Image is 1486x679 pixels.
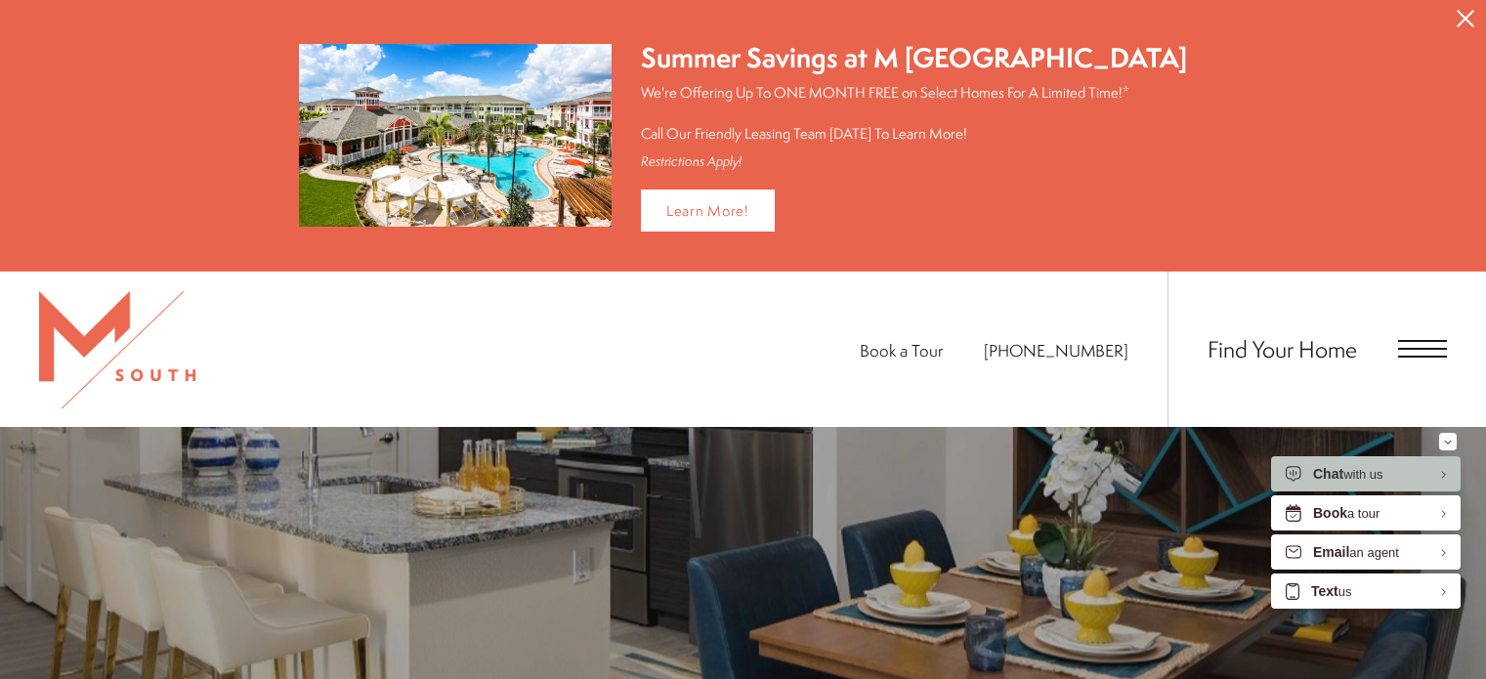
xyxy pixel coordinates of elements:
a: Book a Tour [860,339,943,361]
p: We're Offering Up To ONE MONTH FREE on Select Homes For A Limited Time!* Call Our Friendly Leasin... [641,82,1187,144]
img: Summer Savings at M South Apartments [299,44,612,227]
div: Summer Savings at M [GEOGRAPHIC_DATA] [641,39,1187,77]
span: [PHONE_NUMBER] [984,339,1128,361]
a: Call Us at 813-570-8014 [984,339,1128,361]
div: Restrictions Apply! [641,153,1187,170]
a: Find Your Home [1208,333,1357,364]
a: Learn More! [641,190,775,232]
img: MSouth [39,291,195,408]
button: Open Menu [1398,340,1447,358]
